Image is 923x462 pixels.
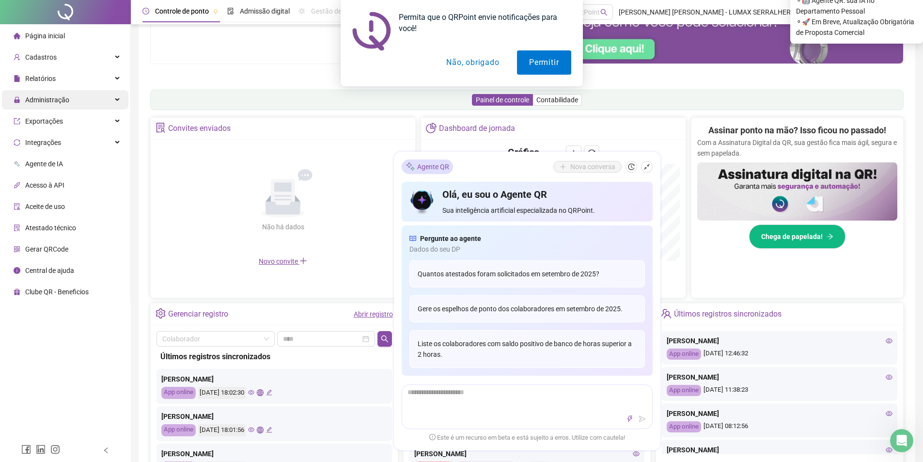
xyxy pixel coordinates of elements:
div: [PERSON_NAME] [161,374,387,384]
span: team [661,308,671,319]
img: sparkle-icon.fc2bf0ac1784a2077858766a79e2daf3.svg [406,161,415,172]
div: [PERSON_NAME] [667,445,892,455]
button: Não, obrigado [434,50,511,75]
span: eye [633,450,640,457]
span: pie-chart [426,123,436,133]
div: Convites enviados [168,120,231,137]
span: search [381,335,389,343]
span: download [570,149,578,157]
button: Permitir [517,50,571,75]
span: Painel de controle [476,96,529,104]
span: Aceite de uso [25,203,65,210]
span: solution [156,123,166,133]
span: linkedin [36,445,46,454]
span: info-circle [14,267,20,274]
span: Chega de papelada! [761,231,823,242]
img: notification icon [352,12,391,50]
div: [PERSON_NAME] [161,448,387,459]
div: Últimos registros sincronizados [674,306,782,322]
div: Liste os colaboradores com saldo positivo de banco de horas superior a 2 horas. [409,330,645,368]
span: Exportações [25,117,63,125]
span: Pergunte ao agente [420,233,481,244]
h4: Olá, eu sou o Agente QR [442,188,644,201]
iframe: Intercom live chat [890,429,913,452]
div: App online [667,421,701,432]
div: App online [161,424,196,436]
button: thunderbolt [624,413,636,425]
span: thunderbolt [626,415,633,422]
span: Integrações [25,139,61,146]
div: [PERSON_NAME] [414,448,640,459]
div: [PERSON_NAME] [161,411,387,422]
span: edit [266,389,272,396]
div: Quantos atestados foram solicitados em setembro de 2025? [409,260,645,287]
span: exclamation-circle [429,434,436,440]
div: [DATE] 11:38:23 [667,385,892,396]
div: [DATE] 18:02:30 [198,387,246,399]
span: Acesso à API [25,181,64,189]
span: Atestado técnico [25,224,76,232]
span: Sua inteligência artificial especializada no QRPoint. [442,205,644,216]
span: global [257,389,263,396]
span: Clube QR - Beneficios [25,288,89,296]
img: banner%2F02c71560-61a6-44d4-94b9-c8ab97240462.png [697,162,897,221]
span: gift [14,288,20,295]
span: arrow-right [827,233,833,240]
span: global [257,427,263,433]
span: shrink [643,163,650,170]
span: instagram [50,445,60,454]
span: lock [14,96,20,103]
span: eye [886,446,892,453]
span: eye [886,374,892,381]
div: Gerenciar registro [168,306,228,322]
span: left [103,447,110,454]
span: sync [14,139,20,146]
img: icon [409,188,435,216]
div: Últimos registros sincronizados [160,350,388,363]
span: Administração [25,96,69,104]
div: Agente QR [402,159,453,174]
span: eye [248,427,254,433]
span: Agente de IA [25,160,63,168]
span: Contabilidade [536,96,578,104]
div: [DATE] 08:12:56 [667,421,892,432]
span: Dados do seu DP [409,244,645,255]
a: Abrir registro [354,310,393,318]
span: eye [886,337,892,344]
div: [PERSON_NAME] [667,335,892,346]
span: Central de ajuda [25,267,74,274]
button: Chega de papelada! [749,224,845,249]
div: App online [667,385,701,396]
span: history [628,163,635,170]
span: setting [156,308,166,319]
span: export [14,118,20,125]
span: edit [266,427,272,433]
span: api [14,182,20,189]
h2: Assinar ponto na mão? Isso ficou no passado! [708,124,886,137]
span: audit [14,203,20,210]
span: qrcode [14,246,20,253]
div: [DATE] 12:46:32 [667,349,892,360]
button: Nova conversa [553,161,622,173]
div: Não há dados [238,222,328,232]
span: eye [886,410,892,417]
div: Gere os espelhos de ponto dos colaboradores em setembro de 2025. [409,295,645,322]
button: send [637,413,648,425]
div: App online [161,387,196,399]
p: Com a Assinatura Digital da QR, sua gestão fica mais ágil, segura e sem papelada. [697,137,897,159]
span: solution [14,224,20,231]
h4: Gráfico [508,145,539,159]
div: [PERSON_NAME] [667,408,892,419]
span: facebook [21,445,31,454]
span: Novo convite [259,257,307,265]
div: App online [667,349,701,360]
span: eye [248,389,254,396]
div: Dashboard de jornada [439,120,515,137]
span: reload [588,149,595,157]
span: Este é um recurso em beta e está sujeito a erros. Utilize com cautela! [429,433,625,443]
span: Gerar QRCode [25,245,68,253]
span: read [409,233,416,244]
div: [DATE] 18:01:56 [198,424,246,436]
div: [PERSON_NAME] [667,372,892,382]
div: Permita que o QRPoint envie notificações para você! [391,12,571,34]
